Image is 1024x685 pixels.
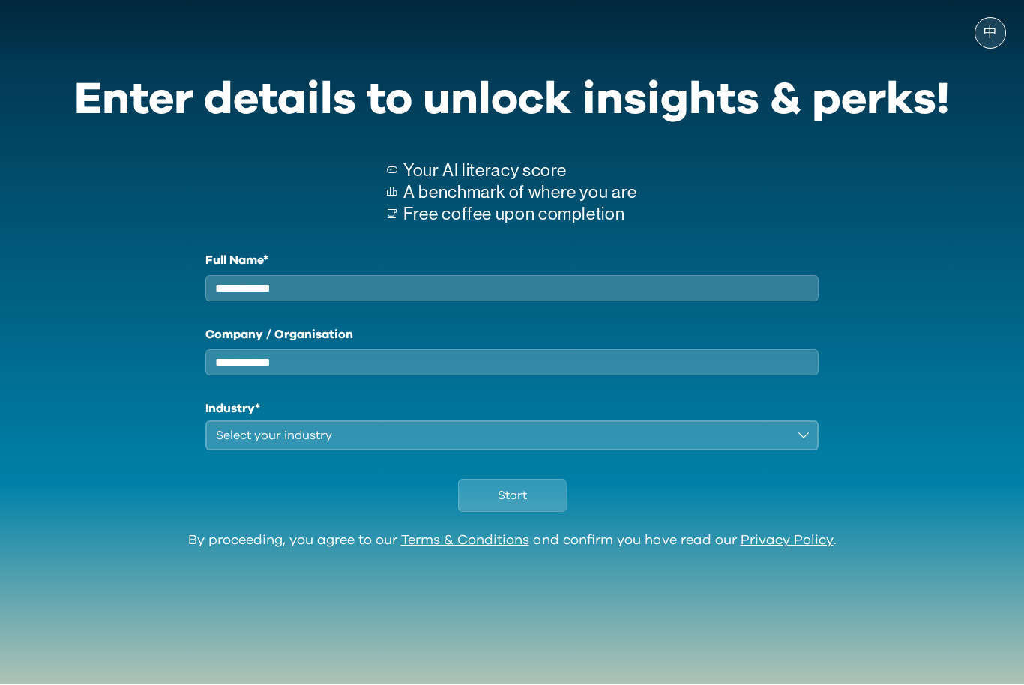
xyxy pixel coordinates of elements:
p: Free coffee upon completion [403,204,637,226]
div: Select your industry [216,427,787,445]
label: Full Name* [205,252,819,270]
p: A benchmark of where you are [403,182,637,204]
a: Privacy Policy [741,534,834,548]
div: Enter details to unlock insights & perks! [74,64,950,136]
button: Select your industry [205,421,819,451]
h1: Industry* [205,400,819,418]
span: Start [498,487,527,505]
span: 中 [984,26,997,41]
a: Terms & Conditions [401,534,529,548]
p: Your AI literacy score [403,160,637,182]
label: Company / Organisation [205,326,819,344]
button: Start [458,480,567,513]
div: By proceeding, you agree to our and confirm you have read our . [188,534,837,550]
